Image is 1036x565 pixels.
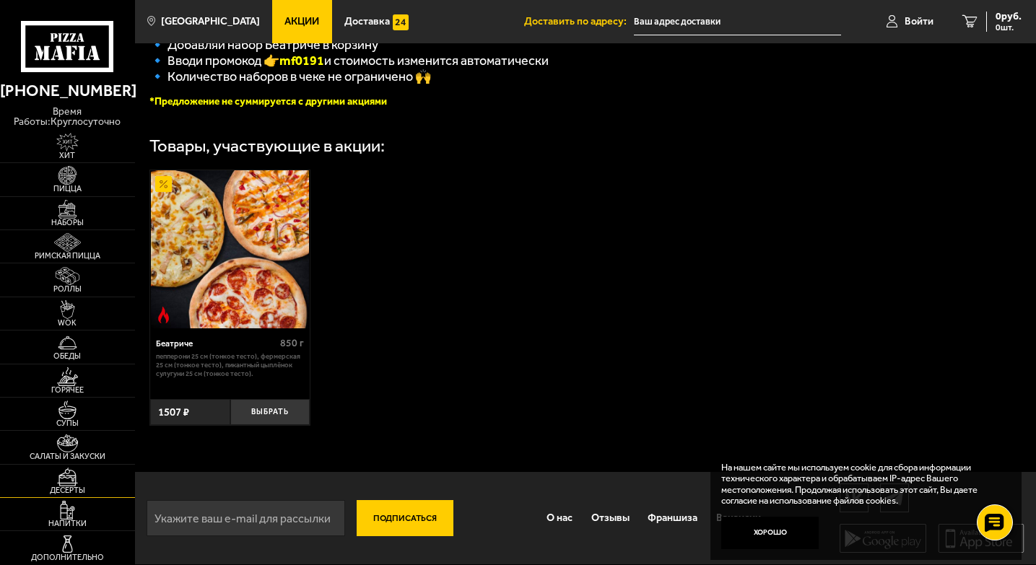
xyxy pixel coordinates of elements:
[155,176,171,192] img: Акционный
[634,9,841,35] input: Ваш адрес доставки
[151,170,309,328] img: Беатриче
[155,307,171,323] img: Острое блюдо
[230,399,310,426] button: Выбрать
[150,170,310,328] a: АкционныйОстрое блюдоБеатриче
[156,352,304,378] p: Пепперони 25 см (тонкое тесто), Фермерская 25 см (тонкое тесто), Пикантный цыплёнок сулугуни 25 с...
[721,462,1002,507] p: На нашем сайте мы используем cookie для сбора информации технического характера и обрабатываем IP...
[158,406,189,419] span: 1507 ₽
[147,500,345,536] input: Укажите ваш e-mail для рассылки
[721,517,819,549] button: Хорошо
[161,17,260,27] span: [GEOGRAPHIC_DATA]
[639,501,708,536] a: Франшиза
[524,17,634,27] span: Доставить по адресу:
[149,95,387,108] font: *Предложение не суммируется с другими акциями
[905,17,933,27] span: Войти
[344,17,390,27] span: Доставка
[582,501,639,536] a: Отзывы
[996,23,1022,32] span: 0 шт.
[284,17,319,27] span: Акции
[280,337,304,349] span: 850 г
[156,338,277,349] div: Беатриче
[149,69,431,84] span: 🔹 Количество наборов в чеке не ограничено 🙌
[707,501,770,536] a: Вакансии
[149,53,549,69] span: 🔹 Вводи промокод 👉 и стоимость изменится автоматически
[996,12,1022,22] span: 0 руб.
[393,14,409,30] img: 15daf4d41897b9f0e9f617042186c801.svg
[279,53,324,69] b: mf0191
[149,138,385,155] div: Товары, участвующие в акции:
[537,501,582,536] a: О нас
[149,37,378,53] span: 🔹 Добавляй набор Беатриче в корзину
[357,500,454,536] button: Подписаться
